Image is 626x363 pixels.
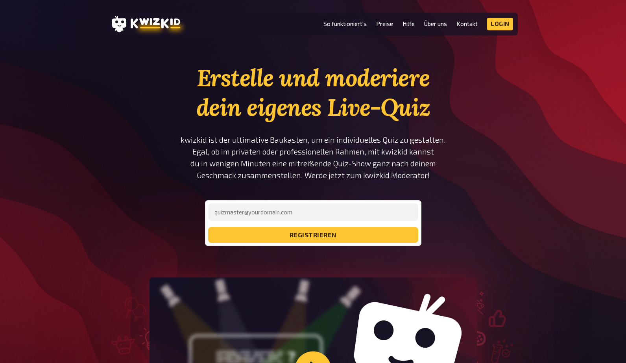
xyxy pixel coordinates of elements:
a: Login [487,18,513,30]
a: Kontakt [456,20,478,27]
a: So funktioniert's [323,20,367,27]
h1: Erstelle und moderiere dein eigenes Live-Quiz [180,63,446,122]
a: Preise [376,20,393,27]
p: kwizkid ist der ultimative Baukasten, um ein individuelles Quiz zu gestalten. Egal, ob im private... [180,134,446,181]
button: registrieren [208,227,418,243]
a: Über uns [424,20,447,27]
input: quizmaster@yourdomain.com [208,203,418,221]
a: Hilfe [403,20,415,27]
